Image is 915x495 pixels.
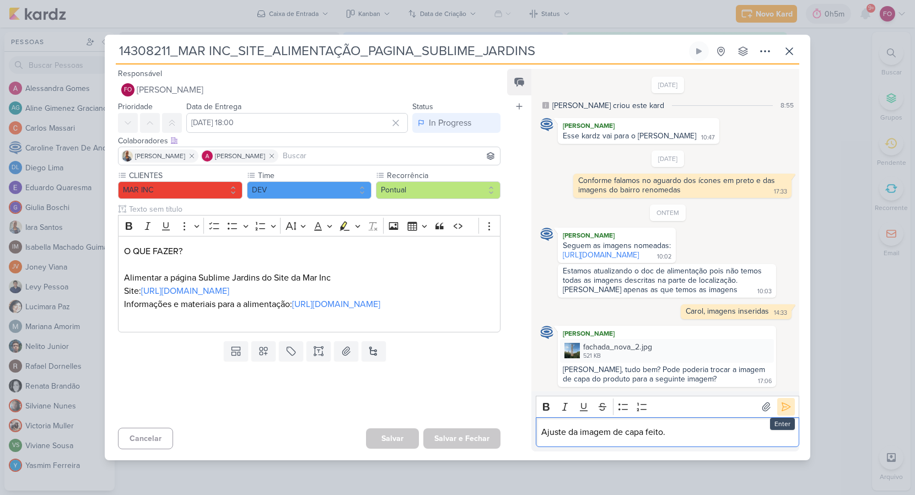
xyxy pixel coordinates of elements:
button: Cancelar [118,428,173,449]
label: Responsável [118,69,162,78]
div: [PERSON_NAME] [560,120,717,131]
div: Editor editing area: main [536,417,799,448]
div: [PERSON_NAME] [560,328,774,339]
label: Status [412,102,433,111]
button: MAR INC [118,181,243,199]
span: [PERSON_NAME] [215,151,265,161]
img: Caroline Traven De Andrade [540,326,553,339]
div: 10:47 [701,133,715,142]
input: Kard Sem Título [116,41,687,61]
div: 17:33 [774,187,787,196]
img: Alessandra Gomes [202,150,213,162]
span: [PERSON_NAME] [137,83,203,96]
a: [URL][DOMAIN_NAME] [141,286,229,297]
button: In Progress [412,113,500,133]
img: Caroline Traven De Andrade [540,228,553,241]
input: Texto sem título [127,203,500,215]
label: Prioridade [118,102,153,111]
input: Buscar [281,149,498,163]
div: [PERSON_NAME], tudo bem? Pode poderia trocar a imagem de capa do produto para a seguinte imagem? [563,365,767,384]
div: Editor toolbar [536,396,799,417]
button: FO [PERSON_NAME] [118,80,500,100]
label: CLIENTES [128,170,243,181]
label: Data de Entrega [186,102,241,111]
img: Iara Santos [122,150,133,162]
input: Select a date [186,113,408,133]
div: Enter [770,418,795,430]
div: 10:02 [657,252,671,261]
div: Estamos atualizando o doc de alimentação pois não temos todas as imagens descritas na parte de lo... [563,266,764,294]
div: [PERSON_NAME] [560,230,674,241]
div: [PERSON_NAME] criou este kard [552,100,664,111]
div: 17:06 [758,377,772,386]
div: Esse kardz vai para o [PERSON_NAME] [563,131,696,141]
label: Time [257,170,372,181]
p: Ajuste da imagem de capa feito. [541,426,793,439]
a: [URL][DOMAIN_NAME] [563,250,639,260]
div: In Progress [429,116,471,130]
div: fachada_nova_2.jpg [560,339,774,363]
div: 10:03 [757,287,772,296]
div: 521 KB [583,352,652,361]
button: DEV [247,181,372,199]
p: FO [124,87,132,93]
button: Pontual [376,181,500,199]
div: Ligar relógio [695,47,703,56]
div: Carol, imagens inseridas [686,306,769,316]
div: Conforme falamos no aguardo dos ícones em preto e das imagens do bairro renomedas [578,176,777,195]
div: Editor editing area: main [118,236,500,332]
label: Recorrência [386,170,500,181]
div: Colaboradores [118,135,500,147]
div: fachada_nova_2.jpg [583,341,652,353]
div: Seguem as imagens nomeadas: [563,241,671,250]
div: Editor toolbar [118,215,500,236]
div: Fabio Oliveira [121,83,134,96]
span: [PERSON_NAME] [135,151,185,161]
img: Caroline Traven De Andrade [540,118,553,131]
div: 14:33 [774,309,787,318]
p: O QUE FAZER? Alimentar a página Sublime Jardins do Site da Mar Inc Site: Informações e materiais ... [124,245,494,324]
div: 8:55 [781,100,794,110]
a: [URL][DOMAIN_NAME] [292,299,380,310]
img: hj9lhudQFFPHfy6vWz37GgtBe3v7IbvYIEhqFUhw.jpg [564,343,580,358]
